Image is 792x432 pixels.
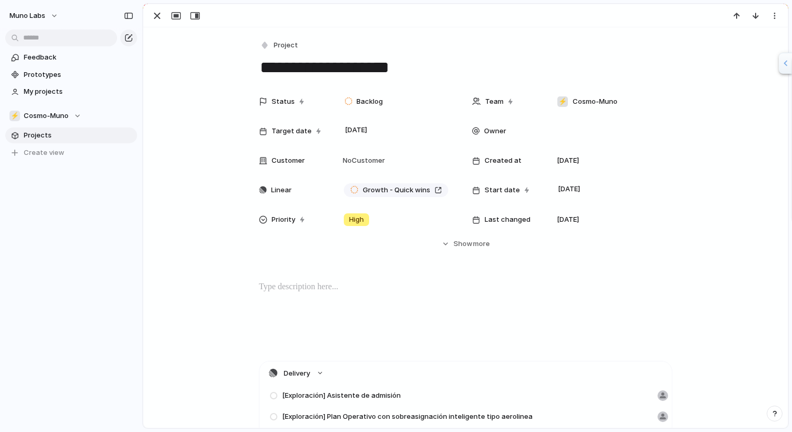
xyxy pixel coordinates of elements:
[263,385,668,406] a: [Exploración] Asistente de admisión
[24,148,64,158] span: Create view
[274,40,298,51] span: Project
[24,70,133,80] span: Prototypes
[272,155,305,166] span: Customer
[258,38,301,53] button: Project
[272,214,295,225] span: Priority
[5,127,137,143] a: Projects
[259,361,672,385] button: Delivery
[349,214,364,225] span: High
[485,214,530,225] span: Last changed
[557,155,579,166] span: [DATE]
[9,11,45,21] span: Muno Labs
[282,390,401,401] span: [Exploración] Asistente de admisión
[24,86,133,97] span: My projects
[363,185,430,195] span: Growth - Quick wins
[263,406,668,427] a: [Exploración] Plan Operativo con sobreasignación inteligente tipo aerolinea
[5,50,137,65] a: Feedback
[271,185,292,195] span: Linear
[573,96,617,107] span: Cosmo-Muno
[272,126,312,136] span: Target date
[24,130,133,141] span: Projects
[5,108,137,124] button: ⚡Cosmo-Muno
[344,183,448,197] a: Growth - Quick wins
[340,155,385,166] span: No Customer
[485,155,521,166] span: Created at
[485,185,520,195] span: Start date
[24,52,133,63] span: Feedback
[259,234,672,253] button: Showmore
[485,96,504,107] span: Team
[555,183,583,195] span: [DATE]
[5,7,64,24] button: Muno Labs
[557,96,568,107] div: ⚡
[9,111,20,121] div: ⚡
[557,214,579,225] span: [DATE]
[356,96,383,107] span: Backlog
[282,411,533,422] span: [Exploración] Plan Operativo con sobreasignación inteligente tipo aerolinea
[453,239,472,249] span: Show
[272,96,295,107] span: Status
[342,124,370,136] span: [DATE]
[5,84,137,100] a: My projects
[484,126,506,136] span: Owner
[5,67,137,83] a: Prototypes
[473,239,490,249] span: more
[5,145,137,161] button: Create view
[24,111,69,121] span: Cosmo-Muno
